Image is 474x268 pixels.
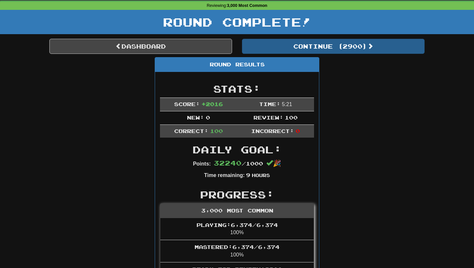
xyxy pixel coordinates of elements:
span: 100 [210,128,223,134]
a: Dashboard [49,39,232,54]
h1: Round Complete! [2,15,472,29]
span: + 2016 [201,101,223,107]
span: Score: [174,101,200,107]
span: Correct: [174,128,208,134]
span: 0 [296,128,300,134]
span: 🎉 [266,160,281,167]
span: Playing: 6,374 / 6,374 [197,222,278,228]
span: Mastered: 6,374 / 6,374 [195,244,279,250]
h2: Stats: [160,83,314,94]
span: 100 [285,114,298,121]
li: 100% [160,218,314,240]
button: Continue (2900) [242,39,425,54]
span: 5 : 21 [282,101,292,107]
div: 3,000 Most Common [160,204,314,218]
h2: Daily Goal: [160,144,314,155]
span: 9 [246,172,250,178]
div: Round Results [155,57,319,72]
small: Hours [252,172,270,178]
span: New: [187,114,204,121]
span: 32240 [214,159,242,167]
strong: Time remaining: [204,172,245,178]
h2: Progress: [160,189,314,200]
strong: Points: [193,161,211,167]
strong: 3,000 Most Common [227,3,267,8]
span: Time: [259,101,280,107]
li: 100% [160,240,314,262]
span: / 1000 [214,160,263,167]
span: Review: [253,114,283,121]
span: Incorrect: [251,128,294,134]
span: 0 [206,114,210,121]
